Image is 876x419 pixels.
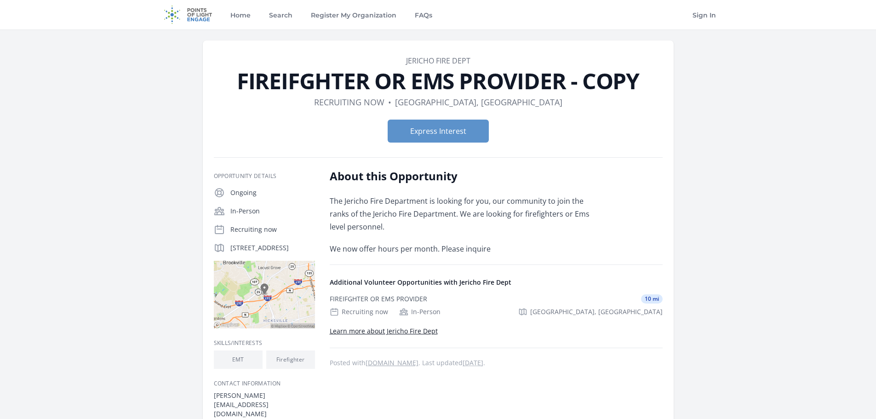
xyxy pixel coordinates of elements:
dt: [PERSON_NAME] [214,391,315,400]
p: Posted with . Last updated . [330,359,663,367]
p: In-Person [230,207,315,216]
div: FIREIFGHTER OR EMS PROVIDER [330,294,427,304]
dd: [GEOGRAPHIC_DATA], [GEOGRAPHIC_DATA] [395,96,562,109]
h4: Additional Volunteer Opportunities with Jericho Fire Dept [330,278,663,287]
p: Recruiting now [230,225,315,234]
a: FIREIFGHTER OR EMS PROVIDER 10 mi Recruiting now In-Person [GEOGRAPHIC_DATA], [GEOGRAPHIC_DATA] [326,287,666,324]
h2: About this Opportunity [330,169,599,184]
li: Firefighter [266,350,315,369]
h3: Skills/Interests [214,339,315,347]
button: Express Interest [388,120,489,143]
img: Map [214,261,315,328]
dd: Recruiting now [314,96,384,109]
li: EMT [214,350,263,369]
div: • [388,96,391,109]
p: [STREET_ADDRESS] [230,243,315,253]
h3: Opportunity Details [214,172,315,180]
div: Recruiting now [330,307,388,316]
abbr: Mon, Jan 30, 2023 5:13 AM [463,358,483,367]
div: In-Person [399,307,441,316]
p: Ongoing [230,188,315,197]
div: The Jericho Fire Department is looking for you, our community to join the ranks of the Jericho Fi... [330,195,599,255]
span: 10 mi [641,294,663,304]
h1: FIREIFGHTER OR EMS PROVIDER - COPY [214,70,663,92]
dd: [EMAIL_ADDRESS][DOMAIN_NAME] [214,400,315,419]
h3: Contact Information [214,380,315,387]
a: Learn more about Jericho Fire Dept [330,327,438,335]
span: [GEOGRAPHIC_DATA], [GEOGRAPHIC_DATA] [530,307,663,316]
a: [DOMAIN_NAME] [366,358,418,367]
a: Jericho Fire Dept [406,56,470,66]
p: We now offer hours per month. Please inquire [330,242,599,255]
